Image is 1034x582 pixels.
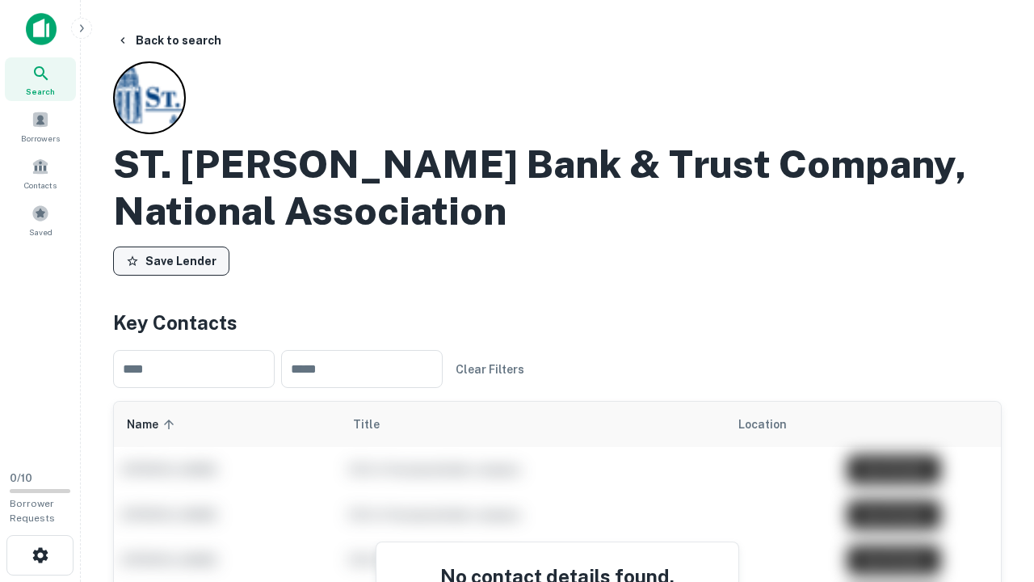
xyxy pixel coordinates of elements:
a: Search [5,57,76,101]
img: capitalize-icon.png [26,13,57,45]
h4: Key Contacts [113,308,1002,337]
a: Borrowers [5,104,76,148]
button: Back to search [110,26,228,55]
span: Contacts [24,179,57,192]
span: 0 / 10 [10,472,32,484]
a: Saved [5,198,76,242]
iframe: Chat Widget [953,453,1034,530]
span: Search [26,85,55,98]
a: Contacts [5,151,76,195]
span: Saved [29,226,53,238]
span: Borrower Requests [10,498,55,524]
span: Borrowers [21,132,60,145]
button: Clear Filters [449,355,531,384]
h2: ST. [PERSON_NAME] Bank & Trust Company, National Association [113,141,1002,234]
button: Save Lender [113,247,229,276]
